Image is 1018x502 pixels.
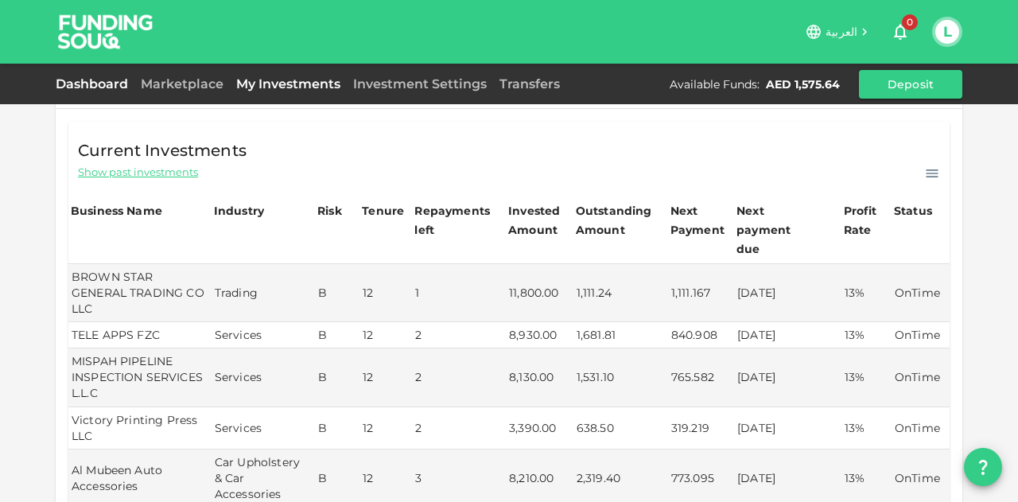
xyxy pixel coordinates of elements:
span: Current Investments [78,138,247,163]
div: Business Name [71,201,162,220]
span: 0 [902,14,918,30]
td: 1,111.24 [573,264,668,322]
td: MISPAH PIPELINE INSPECTION SERVICES L.L.C [68,348,212,407]
td: OnTime [892,264,950,322]
div: Next Payment [670,201,732,239]
div: Repayments left [414,201,494,239]
span: Show past investments [78,165,198,180]
div: Outstanding Amount [576,201,655,239]
td: Victory Printing Press LLC [68,407,212,449]
div: AED 1,575.64 [766,76,840,92]
td: 12 [359,264,412,322]
div: Tenure [362,201,404,220]
td: 3,390.00 [506,407,573,449]
td: Services [212,348,315,407]
td: 13% [841,407,892,449]
div: Status [894,201,934,220]
div: Industry [214,201,264,220]
td: 2 [412,348,506,407]
a: My Investments [230,76,347,91]
td: 2 [412,322,506,348]
a: Transfers [493,76,566,91]
span: العربية [826,25,857,39]
td: 319.219 [668,407,734,449]
td: BROWN STAR GENERAL TRADING CO LLC [68,264,212,322]
td: 8,930.00 [506,322,573,348]
td: 8,130.00 [506,348,573,407]
div: Invested Amount [508,201,571,239]
td: Services [212,322,315,348]
td: B [315,322,359,348]
button: 0 [884,16,916,48]
button: L [935,20,959,44]
td: 1 [412,264,506,322]
a: Investment Settings [347,76,493,91]
td: B [315,348,359,407]
td: 12 [359,322,412,348]
td: [DATE] [734,264,841,322]
td: 11,800.00 [506,264,573,322]
td: 1,111.167 [668,264,734,322]
div: Next payment due [736,201,816,259]
td: B [315,407,359,449]
div: Risk [317,201,349,220]
td: OnTime [892,322,950,348]
td: 13% [841,264,892,322]
td: Trading [212,264,315,322]
td: OnTime [892,407,950,449]
a: Dashboard [56,76,134,91]
td: 638.50 [573,407,668,449]
div: Profit Rate [844,201,889,239]
td: 765.582 [668,348,734,407]
td: [DATE] [734,322,841,348]
button: question [964,448,1002,486]
div: Available Funds : [670,76,760,92]
td: 1,681.81 [573,322,668,348]
td: 1,531.10 [573,348,668,407]
td: 13% [841,348,892,407]
td: OnTime [892,348,950,407]
td: 2 [412,407,506,449]
button: Deposit [859,70,962,99]
td: B [315,264,359,322]
td: 12 [359,407,412,449]
td: TELE APPS FZC [68,322,212,348]
td: 12 [359,348,412,407]
td: Services [212,407,315,449]
a: Marketplace [134,76,230,91]
td: 13% [841,322,892,348]
td: [DATE] [734,348,841,407]
td: 840.908 [668,322,734,348]
td: [DATE] [734,407,841,449]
